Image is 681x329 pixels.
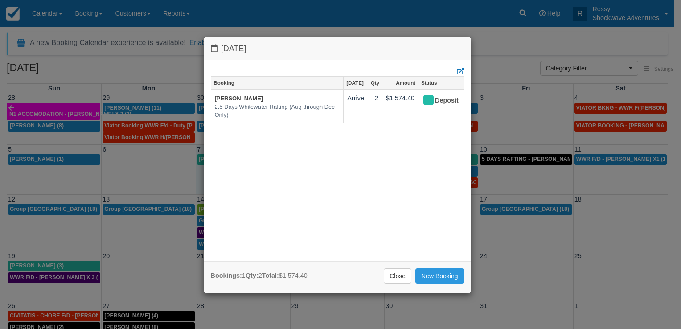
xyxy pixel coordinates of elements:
[382,77,418,89] a: Amount
[384,268,411,284] a: Close
[211,77,344,89] a: Booking
[215,103,340,119] em: 2.5 Days Whitewater Rafting (Aug through Dec Only)
[344,77,368,89] a: [DATE]
[344,90,368,123] td: Arrive
[382,90,418,123] td: $1,574.40
[368,90,382,123] td: 2
[246,272,258,279] strong: Qty:
[368,77,382,89] a: Qty
[211,272,242,279] strong: Bookings:
[262,272,279,279] strong: Total:
[418,77,463,89] a: Status
[211,271,308,280] div: 1 2 $1,574.40
[415,268,464,284] a: New Booking
[211,44,464,53] h4: [DATE]
[422,94,452,108] div: Deposit
[215,95,263,102] a: [PERSON_NAME]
